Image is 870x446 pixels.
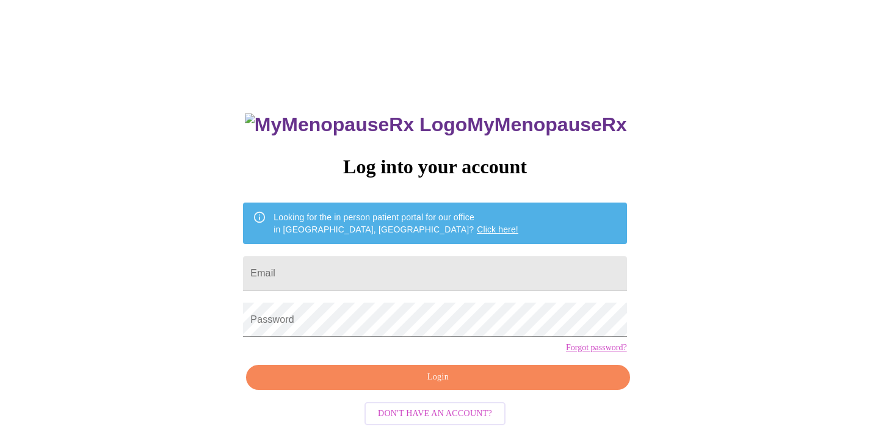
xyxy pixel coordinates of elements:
span: Login [260,370,615,385]
button: Login [246,365,629,390]
img: MyMenopauseRx Logo [245,113,467,136]
div: Looking for the in person patient portal for our office in [GEOGRAPHIC_DATA], [GEOGRAPHIC_DATA]? [274,206,518,240]
a: Click here! [477,225,518,234]
a: Don't have an account? [361,408,509,418]
h3: MyMenopauseRx [245,113,627,136]
h3: Log into your account [243,156,626,178]
span: Don't have an account? [378,406,492,422]
button: Don't have an account? [364,402,506,426]
a: Forgot password? [566,343,627,353]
